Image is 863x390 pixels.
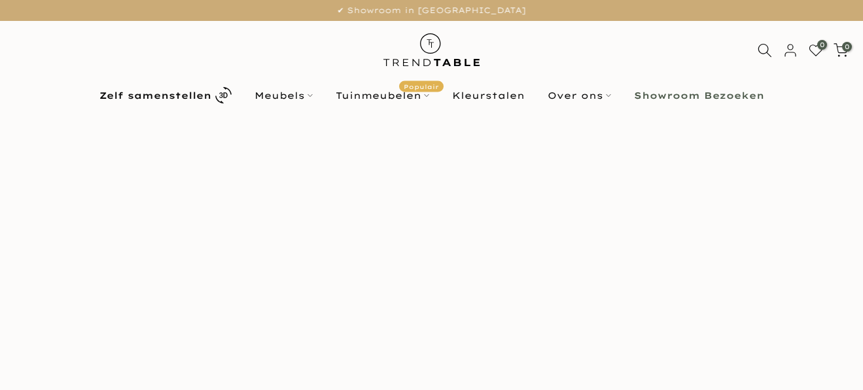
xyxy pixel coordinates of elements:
a: Over ons [536,88,622,103]
span: 0 [842,42,852,52]
b: Zelf samenstellen [99,91,211,100]
a: Meubels [243,88,324,103]
b: Showroom Bezoeken [634,91,764,100]
a: Zelf samenstellen [88,84,243,107]
a: Showroom Bezoeken [622,88,775,103]
img: trend-table [374,21,489,79]
iframe: toggle-frame [1,323,67,389]
span: 0 [817,40,827,50]
span: Populair [399,80,444,92]
a: 0 [834,43,848,58]
p: ✔ Showroom in [GEOGRAPHIC_DATA] [16,3,847,18]
a: 0 [809,43,823,58]
a: Kleurstalen [440,88,536,103]
a: TuinmeubelenPopulair [324,88,440,103]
